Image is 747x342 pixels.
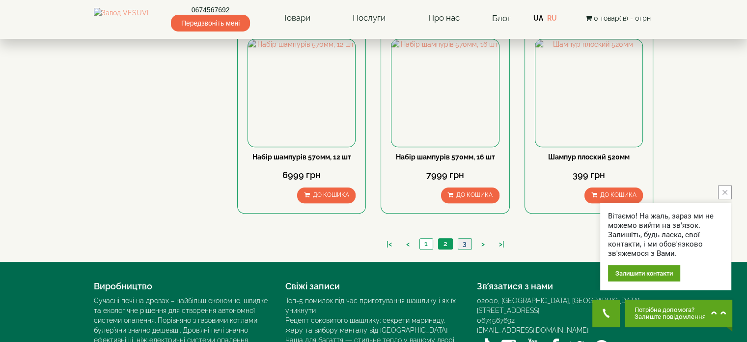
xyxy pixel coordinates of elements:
[441,187,499,203] button: До кошика
[548,153,630,161] a: Шампур плоский 520мм
[248,39,355,147] img: Набір шампурів 570мм, 12 шт
[477,326,588,334] a: [EMAIL_ADDRESS][DOMAIN_NAME]
[635,307,706,313] span: Потрібна допомога?
[535,39,642,147] img: Шампур плоский 520мм
[297,187,356,203] button: До кошика
[535,169,643,182] div: 399 грн
[625,300,732,327] button: Chat button
[396,153,495,161] a: Набір шампурів 570мм, 16 шт
[547,14,557,22] a: RU
[273,7,320,30] a: Товари
[494,239,509,249] a: >|
[476,239,490,249] a: >
[592,300,620,327] button: Get Call button
[477,316,515,324] a: 0674567692
[635,313,706,320] span: Залиште повідомлення
[248,169,356,182] div: 6999 грн
[608,212,723,258] div: Вітаємо! На жаль, зараз ми не можемо вийти на зв'язок. Залишіть, будь ласка, свої контакти, і ми ...
[94,8,148,29] img: Завод VESUVI
[477,296,654,315] div: 02000, [GEOGRAPHIC_DATA], [GEOGRAPHIC_DATA]. [STREET_ADDRESS]
[312,191,349,198] span: До кошика
[285,297,456,314] a: Топ-5 помилок під час приготування шашлику і як їх уникнути
[492,13,511,23] a: Блог
[458,239,471,249] a: 3
[608,265,680,281] div: Залишити контакти
[343,7,395,30] a: Послуги
[382,239,397,249] a: |<
[718,186,732,199] button: close button
[171,5,250,15] a: 0674567692
[285,281,462,291] h4: Свіжі записи
[533,14,543,22] a: UA
[391,169,499,182] div: 7999 грн
[391,39,498,147] img: Набір шампурів 570мм, 16 шт
[582,13,653,24] button: 0 товар(ів) - 0грн
[443,240,447,248] span: 2
[456,191,493,198] span: До кошика
[171,15,250,31] span: Передзвоніть мені
[401,239,415,249] a: <
[477,281,654,291] h4: Зв’язатися з нами
[593,14,650,22] span: 0 товар(ів) - 0грн
[419,239,433,249] a: 1
[252,153,351,161] a: Набір шампурів 570мм, 12 шт
[94,281,271,291] h4: Виробництво
[285,316,447,334] a: Рецепт соковитого шашлику: секрети маринаду, жару та вибору мангалу від [GEOGRAPHIC_DATA]
[418,7,469,30] a: Про нас
[584,187,643,203] button: До кошика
